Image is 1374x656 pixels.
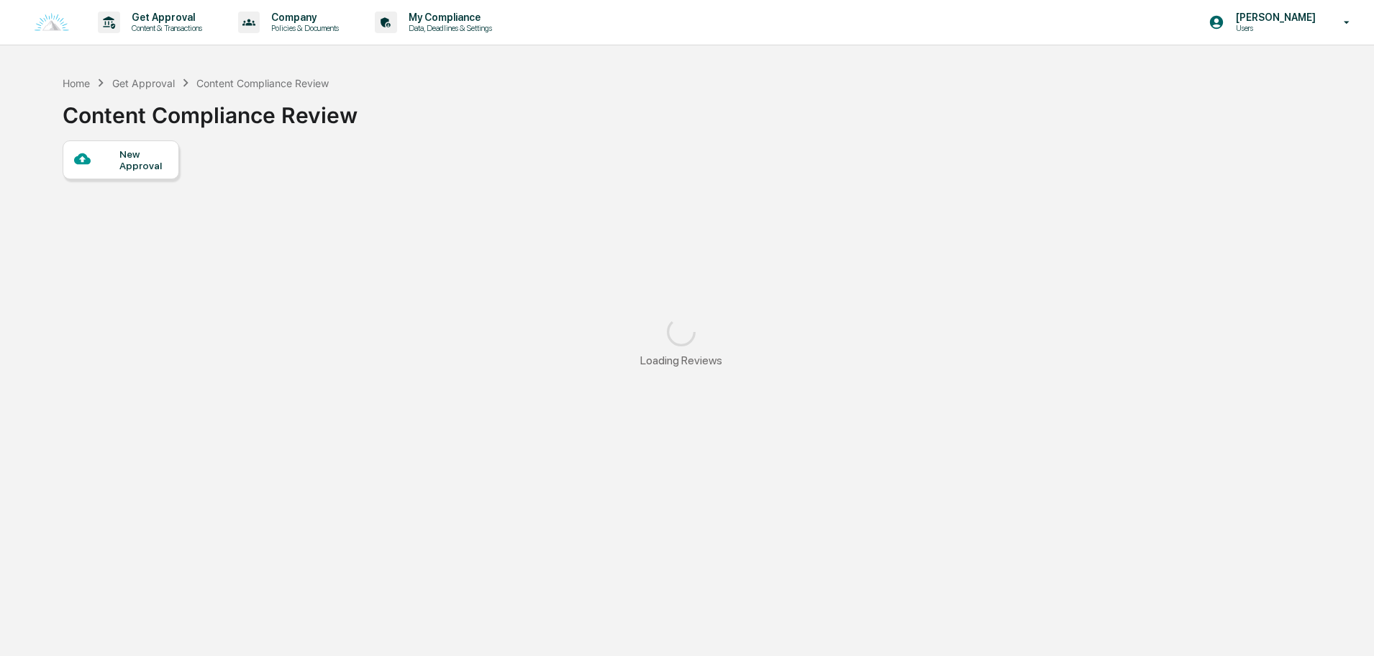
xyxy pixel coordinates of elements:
div: Get Approval [112,77,175,89]
div: Loading Reviews [640,354,722,367]
div: Content Compliance Review [63,91,358,128]
p: Data, Deadlines & Settings [397,23,499,33]
p: Company [260,12,346,23]
div: New Approval [119,148,168,171]
p: [PERSON_NAME] [1224,12,1323,23]
div: Home [63,77,90,89]
p: Get Approval [120,12,209,23]
div: Content Compliance Review [196,77,329,89]
img: logo [35,13,69,32]
p: Policies & Documents [260,23,346,33]
p: My Compliance [397,12,499,23]
p: Users [1224,23,1323,33]
p: Content & Transactions [120,23,209,33]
